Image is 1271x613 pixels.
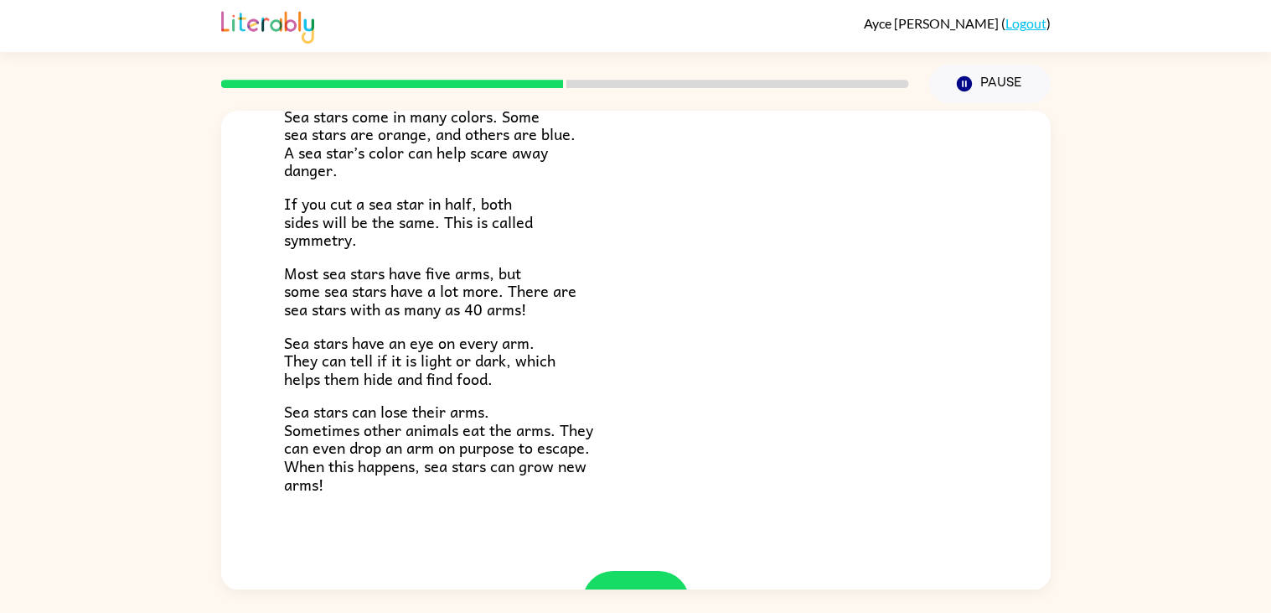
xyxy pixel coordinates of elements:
[864,15,1001,31] span: Ayce [PERSON_NAME]
[284,104,576,183] span: Sea stars come in many colors. Some sea stars are orange, and others are blue. A sea star’s color...
[929,65,1051,103] button: Pause
[221,7,314,44] img: Literably
[284,399,593,496] span: Sea stars can lose their arms. Sometimes other animals eat the arms. They can even drop an arm on...
[284,191,533,252] span: If you cut a sea star in half, both sides will be the same. This is called symmetry.
[284,330,555,391] span: Sea stars have an eye on every arm. They can tell if it is light or dark, which helps them hide a...
[284,261,576,321] span: Most sea stars have five arms, but some sea stars have a lot more. There are sea stars with as ma...
[1005,15,1046,31] a: Logout
[864,15,1051,31] div: ( )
